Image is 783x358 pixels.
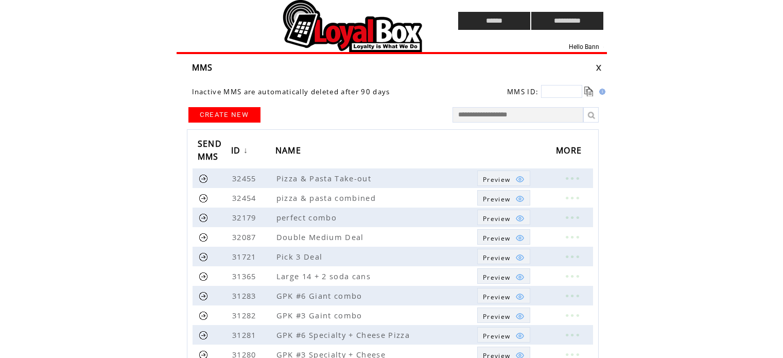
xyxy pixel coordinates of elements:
span: MMS ID: [507,87,538,96]
a: ID↓ [231,142,251,161]
img: eye.png [515,214,525,223]
span: Inactive MMS are automatically deleted after 90 days [192,87,390,96]
span: MORE [556,142,584,161]
a: Preview [477,308,530,323]
a: Preview [477,288,530,303]
a: Preview [477,249,530,264]
a: Preview [477,268,530,284]
span: Show MMS preview [483,332,510,340]
span: Show MMS preview [483,253,510,262]
img: eye.png [515,312,525,321]
span: 31721 [232,251,259,262]
span: 31283 [232,291,259,301]
span: Show MMS preview [483,273,510,282]
span: Show MMS preview [483,293,510,301]
a: Preview [477,229,530,245]
span: 31365 [232,271,259,281]
img: eye.png [515,253,525,262]
span: 32087 [232,232,259,242]
span: Large 14 + 2 soda cans [276,271,373,281]
span: 31281 [232,330,259,340]
span: 31282 [232,310,259,320]
span: MMS [192,62,213,73]
span: perfect combo [276,212,339,223]
a: Preview [477,171,530,186]
a: Preview [477,210,530,225]
a: Preview [477,190,530,206]
span: Show MMS preview [483,195,510,203]
span: 32455 [232,173,259,183]
img: eye.png [515,175,525,184]
img: eye.png [515,272,525,282]
span: Double Medium Deal [276,232,367,242]
span: GPK #6 Giant combo [276,291,365,301]
span: NAME [275,142,304,161]
span: Show MMS preview [483,312,510,321]
span: Pick 3 Deal [276,251,325,262]
span: Pizza & Pasta Take-out [276,173,374,183]
a: Preview [477,327,530,343]
span: 32179 [232,212,259,223]
span: ID [231,142,243,161]
span: 32454 [232,193,259,203]
span: Show MMS preview [483,175,510,184]
span: GPK #3 Gaint combo [276,310,365,320]
img: eye.png [515,331,525,340]
img: help.gif [596,89,605,95]
span: pizza & pasta combined [276,193,378,203]
a: NAME [275,142,306,161]
img: eye.png [515,292,525,301]
span: Show MMS preview [483,214,510,223]
img: eye.png [515,233,525,243]
a: CREATE NEW [188,107,260,123]
span: Show MMS preview [483,234,510,243]
span: SEND MMS [198,135,222,167]
span: GPK #6 Specialty + Cheese Pizza [276,330,412,340]
img: eye.png [515,194,525,203]
span: Hello Bann [569,43,599,50]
